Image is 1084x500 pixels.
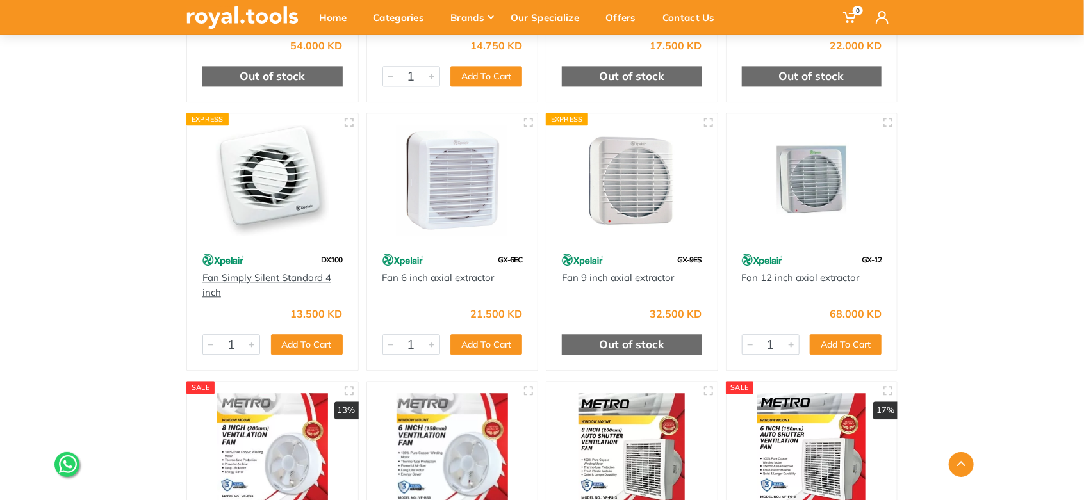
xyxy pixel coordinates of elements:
div: 68.000 KD [830,309,882,319]
div: Out of stock [562,334,702,355]
img: royal.tools Logo [186,6,299,29]
div: Home [310,4,364,31]
span: GX-12 [862,255,882,264]
img: Royal Tools - Fan 6 inch axial extractor [379,125,527,236]
span: GX-6EC [498,255,522,264]
img: Royal Tools - Fan 9 inch axial extractor [558,125,706,236]
div: 13.500 KD [291,309,343,319]
a: Fan 9 inch axial extractor [562,271,674,284]
img: Royal Tools - Fan 12 inch axial extractor [738,125,886,236]
div: 13% [334,401,359,419]
div: 14.750 KD [470,40,522,51]
div: 17% [873,401,898,419]
div: Brands [441,4,502,31]
div: Categories [364,4,441,31]
span: DX100 [322,255,343,264]
a: Fan 12 inch axial extractor [742,271,860,284]
div: Offers [596,4,653,31]
div: SALE [186,381,215,394]
div: Out of stock [202,66,343,86]
a: Fan Simply Silent Standard 4 inch [202,271,331,298]
div: Out of stock [742,66,882,86]
button: Add To Cart [450,66,522,86]
button: Add To Cart [271,334,343,355]
div: SALE [726,381,754,394]
div: Contact Us [653,4,732,31]
div: 54.000 KD [291,40,343,51]
img: Royal Tools - Fan Simply Silent Standard 4 inch [199,125,347,236]
span: 0 [853,6,863,15]
div: Out of stock [562,66,702,86]
button: Add To Cart [810,334,882,355]
span: GX-9ES [678,255,702,264]
div: 17.500 KD [650,40,702,51]
img: 80.webp [562,248,604,271]
a: Fan 6 inch axial extractor [382,271,495,284]
img: 80.webp [202,248,244,271]
div: Express [186,113,229,125]
img: 80.webp [382,248,424,271]
div: Express [546,113,588,125]
div: 32.500 KD [650,309,702,319]
div: 22.000 KD [830,40,882,51]
button: Add To Cart [450,334,522,355]
div: 21.500 KD [470,309,522,319]
div: Our Specialize [502,4,596,31]
img: 80.webp [742,248,784,271]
